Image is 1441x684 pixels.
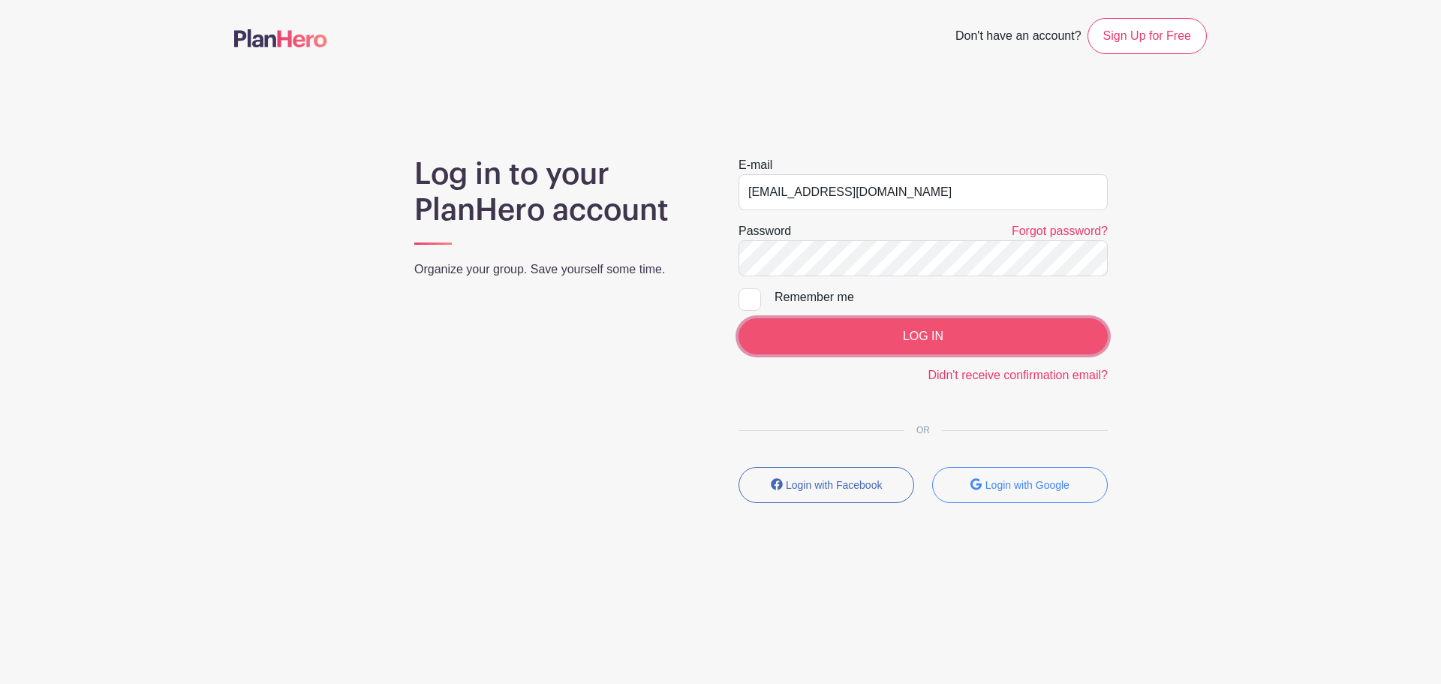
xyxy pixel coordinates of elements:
img: logo-507f7623f17ff9eddc593b1ce0a138ce2505c220e1c5a4e2b4648c50719b7d32.svg [234,29,327,47]
h1: Log in to your PlanHero account [414,156,702,228]
div: Remember me [775,288,1108,306]
label: Password [739,222,791,240]
a: Didn't receive confirmation email? [928,369,1108,381]
p: Organize your group. Save yourself some time. [414,261,702,279]
label: E-mail [739,156,772,174]
small: Login with Facebook [786,479,882,491]
a: Forgot password? [1012,224,1108,237]
span: OR [904,425,942,435]
small: Login with Google [985,479,1069,491]
input: LOG IN [739,318,1108,354]
input: e.g. julie@eventco.com [739,174,1108,210]
span: Don't have an account? [955,21,1082,54]
button: Login with Facebook [739,467,914,503]
a: Sign Up for Free [1088,18,1207,54]
button: Login with Google [932,467,1108,503]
